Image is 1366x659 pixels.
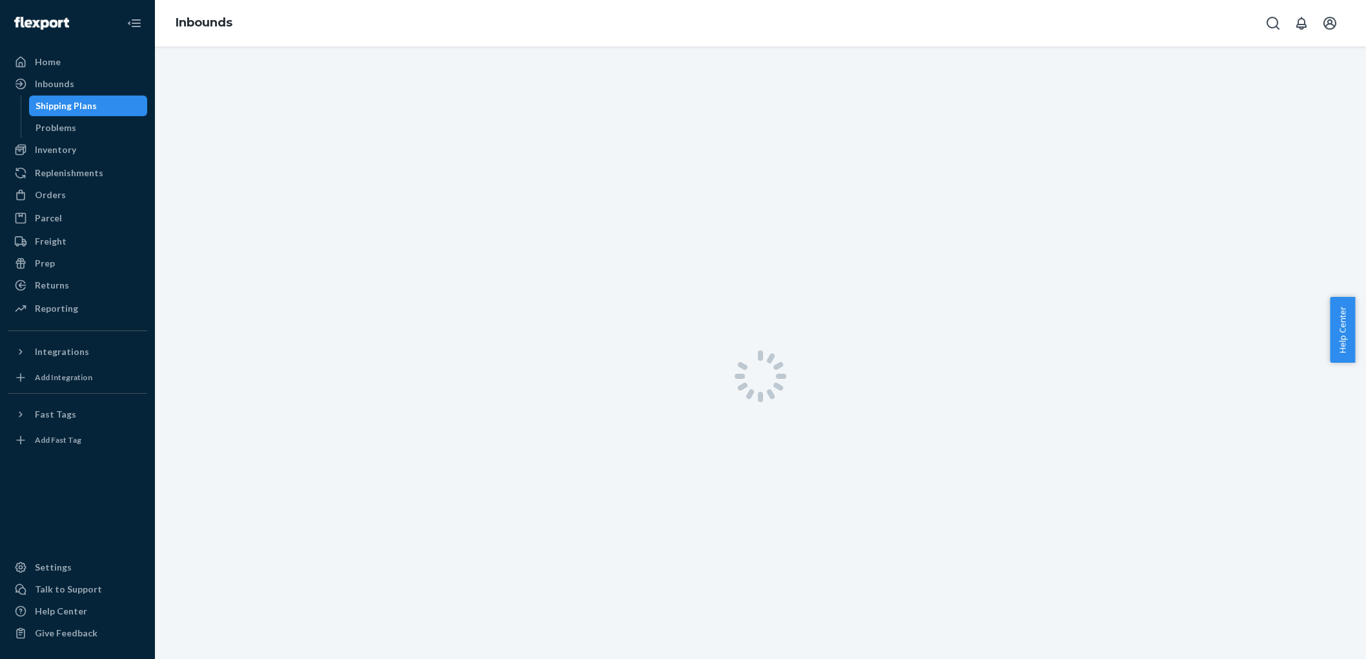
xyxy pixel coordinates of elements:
div: Shipping Plans [36,99,97,112]
button: Fast Tags [8,404,147,425]
a: Returns [8,275,147,296]
div: Fast Tags [35,408,76,421]
div: Orders [35,188,66,201]
a: Prep [8,253,147,274]
button: Open notifications [1289,10,1314,36]
a: Home [8,52,147,72]
button: Integrations [8,341,147,362]
div: Integrations [35,345,89,358]
button: Open account menu [1317,10,1343,36]
a: Inbounds [8,74,147,94]
div: Home [35,56,61,68]
div: Add Fast Tag [35,434,81,445]
a: Inbounds [176,15,232,30]
a: Settings [8,557,147,578]
a: Freight [8,231,147,252]
div: Prep [35,257,55,270]
a: Inventory [8,139,147,160]
button: Talk to Support [8,579,147,600]
button: Open Search Box [1260,10,1286,36]
button: Help Center [1330,297,1355,363]
a: Parcel [8,208,147,228]
div: Add Integration [35,372,92,383]
a: Problems [29,117,148,138]
div: Help Center [35,605,87,618]
div: Give Feedback [35,627,97,640]
a: Replenishments [8,163,147,183]
a: Help Center [8,601,147,622]
img: Flexport logo [14,17,69,30]
a: Add Integration [8,367,147,388]
a: Add Fast Tag [8,430,147,451]
a: Orders [8,185,147,205]
a: Shipping Plans [29,96,148,116]
button: Close Navigation [121,10,147,36]
div: Replenishments [35,167,103,179]
div: Freight [35,235,66,248]
div: Reporting [35,302,78,315]
a: Reporting [8,298,147,319]
button: Give Feedback [8,623,147,644]
div: Problems [36,121,76,134]
div: Parcel [35,212,62,225]
div: Returns [35,279,69,292]
ol: breadcrumbs [165,5,243,42]
div: Inventory [35,143,76,156]
div: Inbounds [35,77,74,90]
div: Talk to Support [35,583,102,596]
div: Settings [35,561,72,574]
